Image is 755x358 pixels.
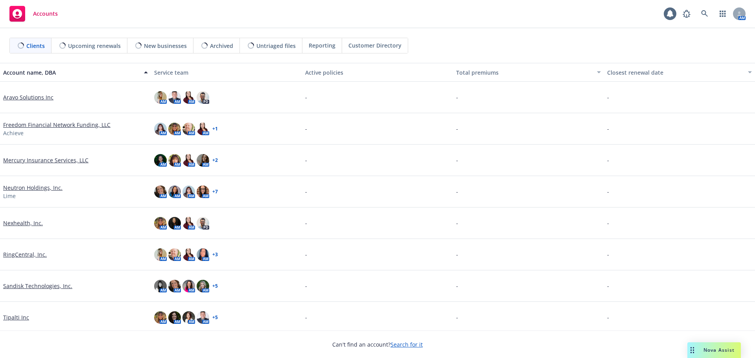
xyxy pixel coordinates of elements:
[305,219,307,227] span: -
[697,6,713,22] a: Search
[182,185,195,198] img: photo
[182,248,195,261] img: photo
[182,311,195,324] img: photo
[687,342,697,358] div: Drag to move
[3,156,88,164] a: Mercury Insurance Services, LLC
[390,341,423,348] a: Search for it
[197,123,209,135] img: photo
[212,252,218,257] a: + 3
[305,68,450,77] div: Active policies
[154,154,167,167] img: photo
[456,93,458,101] span: -
[210,42,233,50] span: Archived
[305,187,307,196] span: -
[256,42,296,50] span: Untriaged files
[604,63,755,82] button: Closest renewal date
[3,184,63,192] a: Neutron Holdings, Inc.
[607,125,609,133] span: -
[703,347,735,353] span: Nova Assist
[607,250,609,259] span: -
[3,192,16,200] span: Lime
[168,217,181,229] img: photo
[197,154,209,167] img: photo
[456,125,458,133] span: -
[26,42,45,50] span: Clients
[607,156,609,164] span: -
[687,342,741,358] button: Nova Assist
[168,154,181,167] img: photo
[607,187,609,196] span: -
[456,282,458,290] span: -
[6,3,61,25] a: Accounts
[305,93,307,101] span: -
[154,280,167,292] img: photo
[154,217,167,229] img: photo
[197,311,209,324] img: photo
[3,129,24,137] span: Achieve
[3,313,29,321] a: Tipalti Inc
[182,217,195,229] img: photo
[182,123,195,135] img: photo
[679,6,694,22] a: Report a Bug
[456,250,458,259] span: -
[456,219,458,227] span: -
[168,185,181,198] img: photo
[168,91,181,104] img: photo
[456,313,458,321] span: -
[305,313,307,321] span: -
[68,42,121,50] span: Upcoming renewals
[212,315,218,320] a: + 5
[305,282,307,290] span: -
[168,311,181,324] img: photo
[154,123,167,135] img: photo
[151,63,302,82] button: Service team
[154,248,167,261] img: photo
[3,282,72,290] a: Sandisk Technologies, Inc.
[305,250,307,259] span: -
[456,187,458,196] span: -
[305,125,307,133] span: -
[212,158,218,163] a: + 2
[348,41,401,50] span: Customer Directory
[197,280,209,292] img: photo
[197,248,209,261] img: photo
[607,93,609,101] span: -
[33,11,58,17] span: Accounts
[182,154,195,167] img: photo
[607,68,743,77] div: Closest renewal date
[456,68,592,77] div: Total premiums
[144,42,187,50] span: New businesses
[168,123,181,135] img: photo
[607,282,609,290] span: -
[182,280,195,292] img: photo
[3,121,110,129] a: Freedom Financial Network Funding, LLC
[715,6,731,22] a: Switch app
[168,248,181,261] img: photo
[305,156,307,164] span: -
[197,91,209,104] img: photo
[154,91,167,104] img: photo
[197,217,209,229] img: photo
[309,41,335,50] span: Reporting
[212,189,218,194] a: + 7
[3,219,43,227] a: Nexhealth, Inc.
[3,93,53,101] a: Aravo Solutions Inc
[197,185,209,198] img: photo
[154,185,167,198] img: photo
[154,68,299,77] div: Service team
[212,127,218,131] a: + 1
[212,284,218,288] a: + 5
[607,219,609,227] span: -
[456,156,458,164] span: -
[182,91,195,104] img: photo
[3,68,139,77] div: Account name, DBA
[302,63,453,82] button: Active policies
[332,340,423,349] span: Can't find an account?
[453,63,604,82] button: Total premiums
[154,311,167,324] img: photo
[607,313,609,321] span: -
[3,250,47,259] a: RingCentral, Inc.
[168,280,181,292] img: photo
